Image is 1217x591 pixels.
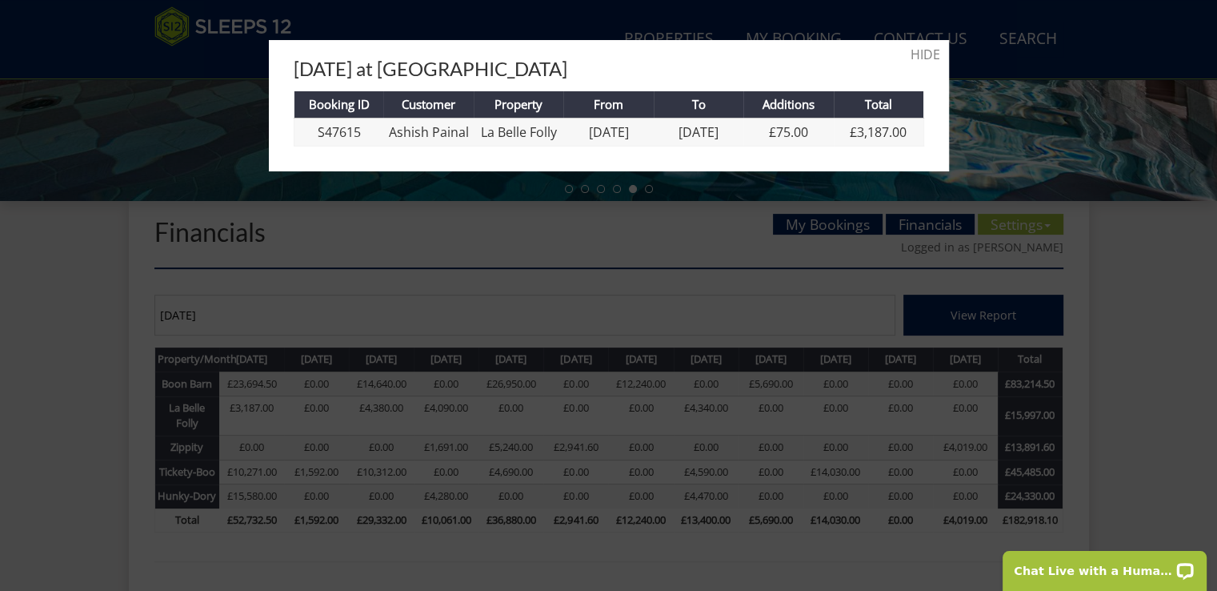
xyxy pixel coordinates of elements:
a: HIDE [911,45,940,64]
a: La Belle Folly [481,123,557,141]
th: Booking ID [294,91,383,118]
a: S47615 [317,123,360,141]
a: [DATE] [588,123,628,141]
a: Ashish Painal [389,123,469,141]
h3: [DATE] at [GEOGRAPHIC_DATA] [294,58,924,79]
th: Additions [743,91,833,118]
th: To [654,91,743,118]
th: Property [474,91,563,118]
th: Total [834,91,923,118]
th: Customer [383,91,473,118]
a: £3,187.00 [850,123,907,141]
th: From [563,91,653,118]
iframe: LiveChat chat widget [992,541,1217,591]
a: £75.00 [769,123,808,141]
a: [DATE] [679,123,719,141]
